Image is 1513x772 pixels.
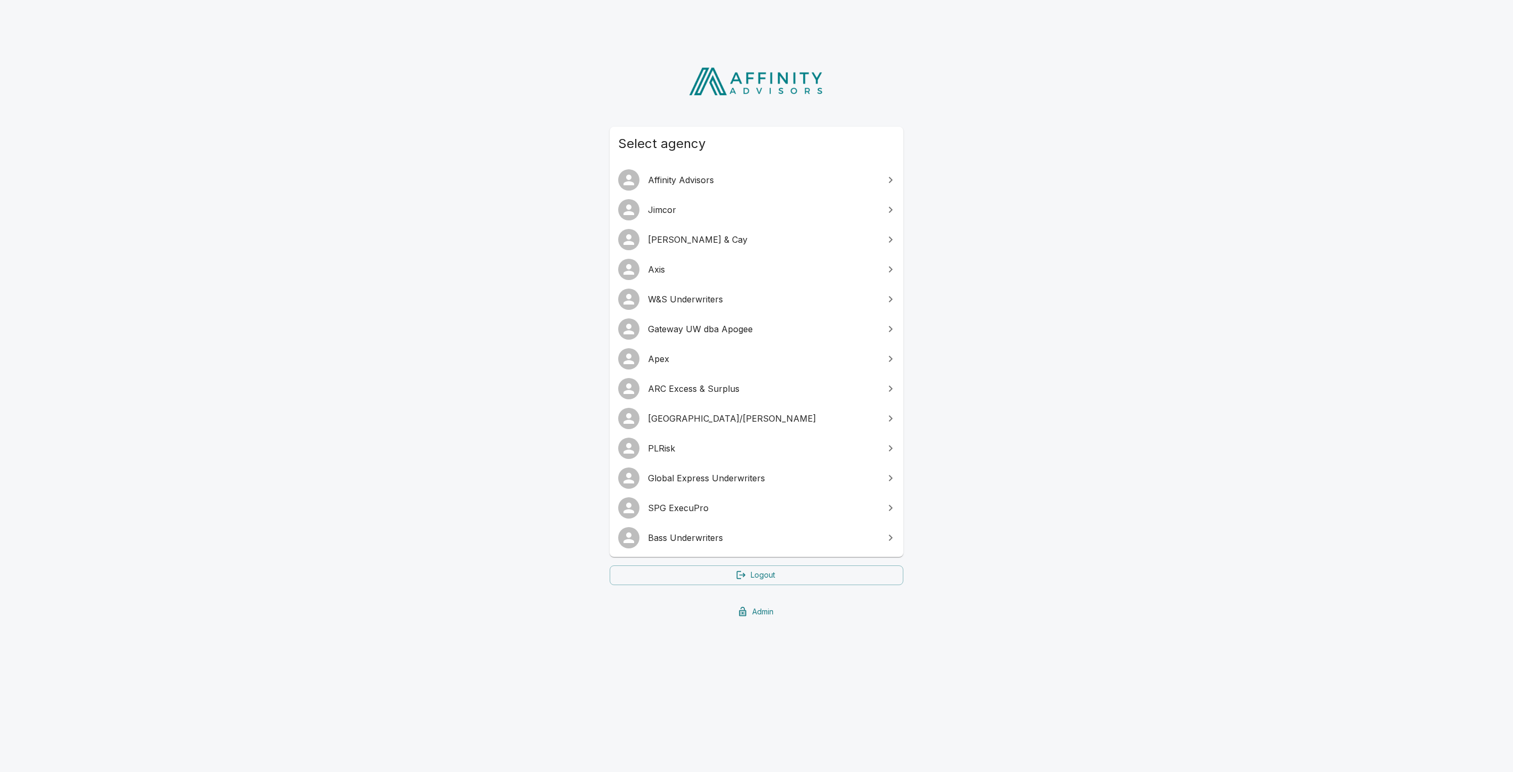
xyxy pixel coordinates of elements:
[610,195,903,225] a: Jimcor
[610,225,903,254] a: [PERSON_NAME] & Cay
[648,323,878,335] span: Gateway UW dba Apogee
[610,523,903,553] a: Bass Underwriters
[610,165,903,195] a: Affinity Advisors
[648,174,878,186] span: Affinity Advisors
[610,344,903,374] a: Apex
[610,284,903,314] a: W&S Underwriters
[648,442,878,455] span: PLRisk
[648,412,878,425] span: [GEOGRAPHIC_DATA]/[PERSON_NAME]
[648,382,878,395] span: ARC Excess & Surplus
[680,64,833,99] img: Affinity Advisors Logo
[610,254,903,284] a: Axis
[648,293,878,306] span: W&S Underwriters
[610,463,903,493] a: Global Express Underwriters
[648,203,878,216] span: Jimcor
[648,352,878,365] span: Apex
[610,374,903,404] a: ARC Excess & Surplus
[610,493,903,523] a: SPG ExecuPro
[610,404,903,433] a: [GEOGRAPHIC_DATA]/[PERSON_NAME]
[610,433,903,463] a: PLRisk
[648,502,878,514] span: SPG ExecuPro
[610,565,903,585] a: Logout
[648,263,878,276] span: Axis
[610,314,903,344] a: Gateway UW dba Apogee
[648,472,878,484] span: Global Express Underwriters
[610,602,903,622] a: Admin
[648,233,878,246] span: [PERSON_NAME] & Cay
[618,135,895,152] span: Select agency
[648,531,878,544] span: Bass Underwriters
